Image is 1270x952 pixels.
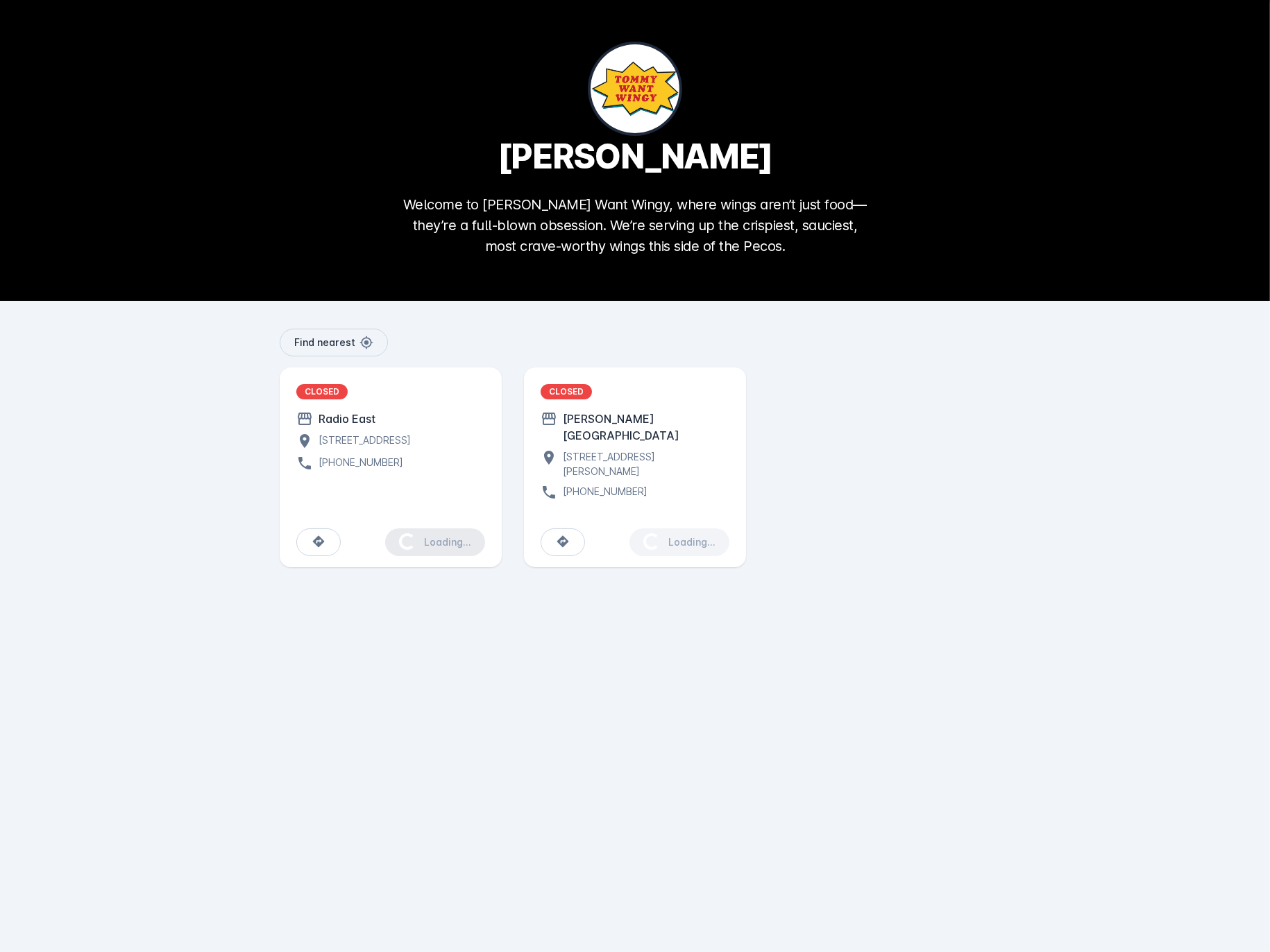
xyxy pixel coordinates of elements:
div: Radio East [313,410,375,427]
div: [PERSON_NAME][GEOGRAPHIC_DATA] [557,410,729,444]
div: [STREET_ADDRESS] [313,433,411,449]
div: [STREET_ADDRESS][PERSON_NAME] [557,449,729,478]
div: [PHONE_NUMBER] [557,484,647,501]
div: CLOSED [296,384,348,399]
div: CLOSED [541,384,592,399]
span: Find nearest [294,338,355,347]
div: [PHONE_NUMBER] [313,455,403,471]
